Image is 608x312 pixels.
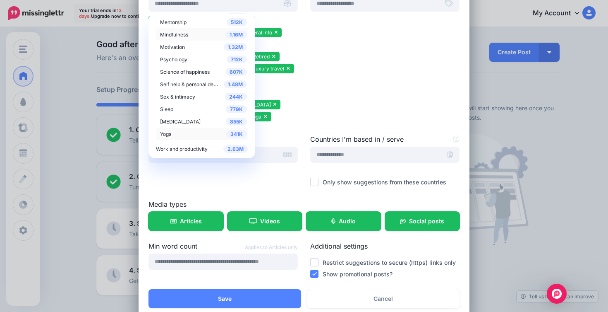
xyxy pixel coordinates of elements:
span: Sleep [160,106,173,112]
a: Audio [306,212,381,231]
a: 1.48M Self help & personal development [156,78,251,90]
a: 779K Sleep [156,103,251,115]
span: Social posts [409,218,444,224]
span: Retired [253,53,270,60]
span: Mentorship [160,19,187,25]
span: 1.16M [225,31,247,39]
span: 2.63M [223,145,248,153]
a: Cancel [307,289,460,308]
label: Show promotional posts? [323,269,393,279]
a: 1.32M Motivation [156,41,251,53]
span: 1.32M [224,43,247,51]
span: Work and productivity [156,146,208,152]
label: Restrict suggestions to secure (https) links only [323,258,456,267]
button: Save [148,289,301,308]
span: 855K [226,118,247,126]
span: Science of happiness [160,69,210,75]
a: 341K Yoga [156,128,251,140]
span: 779K [226,105,247,113]
span: Yoga [160,131,172,137]
a: 712K Psychology [156,53,251,65]
span: Self help & personal development [160,80,238,87]
span: [MEDICAL_DATA] [160,119,201,125]
a: 2.63M Work and productivity [152,143,252,155]
span: 607K [225,68,247,76]
a: Social posts [385,212,460,231]
span: Applies to Articles only [245,243,298,252]
a: 244K Sex & intimacy [156,90,251,103]
span: Luxury travel [253,65,284,72]
label: Media types [148,199,460,209]
a: 512K Mentorship [156,16,251,28]
span: Psychology [160,56,187,63]
label: Min word count [148,241,298,251]
span: 1.48M [224,80,247,88]
label: Countries I'm based in / serve [310,134,460,144]
div: Open Intercom Messenger [547,284,567,304]
span: 512K [227,18,247,26]
span: Motivation [160,44,185,50]
a: 855K [MEDICAL_DATA] [156,115,251,128]
span: Audio [339,218,356,224]
a: Articles [148,212,223,231]
a: 1.16M Mindfulness [156,28,251,41]
label: Only show suggestions from these countries [323,177,446,187]
a: Videos [227,212,302,231]
span: Articles [180,218,202,224]
span: 244K [225,93,247,101]
label: Additional settings [310,241,460,251]
span: Videos [260,218,280,224]
a: 607K Science of happiness [156,65,251,78]
span: Yoga [250,114,261,120]
span: Sex & intimacy [160,94,195,100]
span: 341K [226,130,247,138]
span: Mindfulness [160,31,188,38]
span: 712K [227,56,247,63]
